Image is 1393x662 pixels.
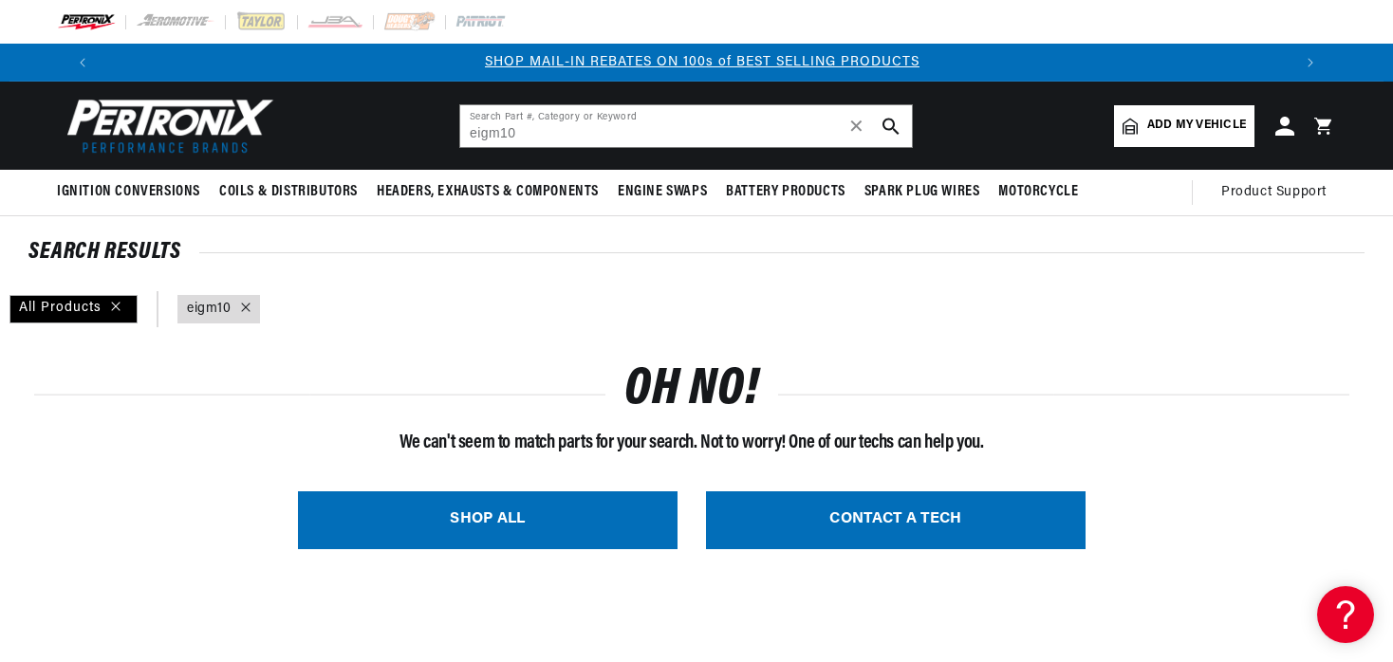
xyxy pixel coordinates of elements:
[9,295,138,323] div: All Products
[28,243,1365,262] div: SEARCH RESULTS
[624,369,759,414] h1: OH NO!
[298,491,678,549] a: SHOP ALL
[219,182,358,202] span: Coils & Distributors
[989,170,1087,214] summary: Motorcycle
[367,170,608,214] summary: Headers, Exhausts & Components
[1147,117,1246,135] span: Add my vehicle
[377,182,599,202] span: Headers, Exhausts & Components
[998,182,1078,202] span: Motorcycle
[1221,182,1327,203] span: Product Support
[485,55,919,69] a: SHOP MAIL-IN REBATES ON 100s of BEST SELLING PRODUCTS
[187,299,232,320] a: eigm10
[107,52,1297,73] div: Announcement
[57,93,275,158] img: Pertronix
[1221,170,1336,215] summary: Product Support
[34,428,1349,458] p: We can't seem to match parts for your search. Not to worry! One of our techs can help you.
[726,182,845,202] span: Battery Products
[870,105,912,147] button: search button
[1291,44,1329,82] button: Translation missing: en.sections.announcements.next_announcement
[57,182,200,202] span: Ignition Conversions
[57,170,210,214] summary: Ignition Conversions
[64,44,102,82] button: Translation missing: en.sections.announcements.previous_announcement
[9,44,1384,82] slideshow-component: Translation missing: en.sections.announcements.announcement_bar
[107,52,1297,73] div: 2 of 3
[1114,105,1254,147] a: Add my vehicle
[706,491,1086,549] a: CONTACT A TECH
[716,170,855,214] summary: Battery Products
[864,182,980,202] span: Spark Plug Wires
[608,170,716,214] summary: Engine Swaps
[855,170,990,214] summary: Spark Plug Wires
[618,182,707,202] span: Engine Swaps
[210,170,367,214] summary: Coils & Distributors
[460,105,912,147] input: Search Part #, Category or Keyword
